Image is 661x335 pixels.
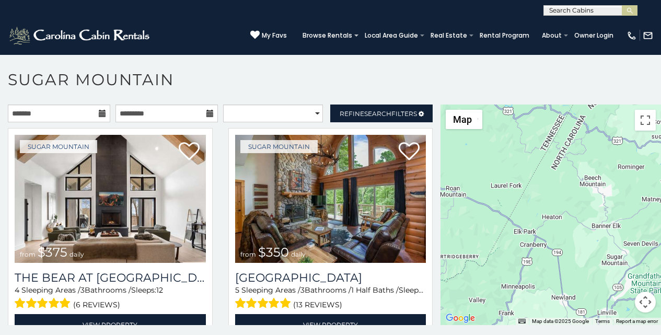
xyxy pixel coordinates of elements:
span: Map data ©2025 Google [532,318,589,324]
button: Map camera controls [635,292,656,313]
span: from [20,250,36,258]
a: The Bear At [GEOGRAPHIC_DATA] [15,271,206,285]
h3: The Bear At Sugar Mountain [15,271,206,285]
img: Google [443,311,478,325]
span: daily [69,250,84,258]
span: (6 reviews) [73,298,120,311]
button: Toggle fullscreen view [635,110,656,131]
div: Sleeping Areas / Bathrooms / Sleeps: [235,285,426,311]
a: Report a map error [616,318,658,324]
a: RefineSearchFilters [330,105,433,122]
span: from [240,250,256,258]
span: (13 reviews) [293,298,342,311]
button: Change map style [446,110,482,129]
a: Open this area in Google Maps (opens a new window) [443,311,478,325]
span: 5 [235,285,239,295]
a: [GEOGRAPHIC_DATA] [235,271,426,285]
span: My Favs [262,31,287,40]
a: Local Area Guide [360,28,423,43]
span: $350 [258,245,289,260]
span: Refine Filters [340,110,417,118]
img: White-1-2.png [8,25,153,46]
a: Rental Program [474,28,535,43]
img: mail-regular-white.png [643,30,653,41]
span: $375 [38,245,67,260]
span: 12 [424,285,431,295]
a: Sugar Mountain [20,140,97,153]
h3: Grouse Moor Lodge [235,271,426,285]
a: Grouse Moor Lodge from $350 daily [235,135,426,263]
img: Grouse Moor Lodge [235,135,426,263]
a: The Bear At Sugar Mountain from $375 daily [15,135,206,263]
span: 12 [156,285,163,295]
a: Owner Login [569,28,619,43]
a: Real Estate [425,28,472,43]
img: phone-regular-white.png [627,30,637,41]
span: 3 [300,285,305,295]
span: daily [291,250,306,258]
img: The Bear At Sugar Mountain [15,135,206,263]
a: Terms [595,318,610,324]
span: Search [364,110,391,118]
a: My Favs [250,30,287,41]
a: Sugar Mountain [240,140,318,153]
span: 1 Half Baths / [351,285,399,295]
div: Sleeping Areas / Bathrooms / Sleeps: [15,285,206,311]
span: 4 [15,285,19,295]
a: About [537,28,567,43]
a: Add to favorites [179,141,200,163]
a: Browse Rentals [297,28,357,43]
span: Map [453,114,472,125]
span: 3 [80,285,85,295]
button: Keyboard shortcuts [518,318,526,325]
